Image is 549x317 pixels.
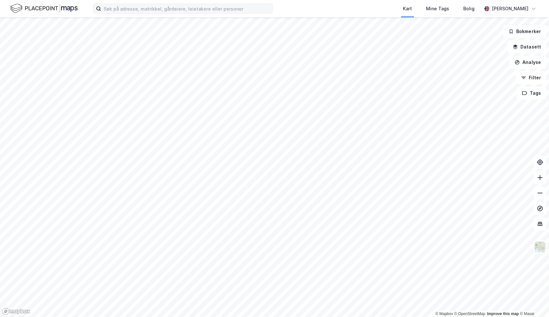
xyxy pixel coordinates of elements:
a: Mapbox [435,312,453,316]
div: Mine Tags [426,5,449,13]
img: logo.f888ab2527a4732fd821a326f86c7f29.svg [10,3,78,14]
input: Søk på adresse, matrikkel, gårdeiere, leietakere eller personer [101,4,273,13]
button: Datasett [507,40,546,53]
div: [PERSON_NAME] [492,5,528,13]
a: OpenStreetMap [454,312,485,316]
div: Kontrollprogram for chat [517,286,549,317]
button: Analyse [509,56,546,69]
button: Tags [517,87,546,100]
div: Kart [403,5,412,13]
iframe: Chat Widget [517,286,549,317]
div: Bolig [463,5,475,13]
button: Filter [516,71,546,84]
a: Mapbox homepage [2,308,30,315]
a: Improve this map [487,312,519,316]
button: Bokmerker [503,25,546,38]
img: Z [534,241,546,253]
